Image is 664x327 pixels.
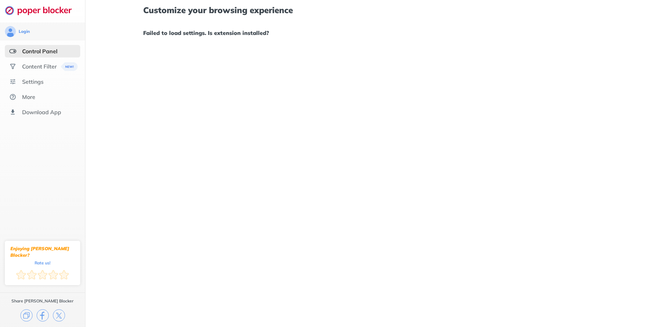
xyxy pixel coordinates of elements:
[11,298,74,304] div: Share [PERSON_NAME] Blocker
[35,261,50,264] div: Rate us!
[37,309,49,321] img: facebook.svg
[9,48,16,55] img: features-selected.svg
[53,309,65,321] img: x.svg
[22,48,57,55] div: Control Panel
[143,28,606,37] h1: Failed to load settings. Is extension installed?
[19,29,30,34] div: Login
[22,78,44,85] div: Settings
[61,62,78,71] img: menuBanner.svg
[9,78,16,85] img: settings.svg
[9,93,16,100] img: about.svg
[9,63,16,70] img: social.svg
[143,6,606,15] h1: Customize your browsing experience
[22,63,57,70] div: Content Filter
[22,109,61,116] div: Download App
[20,309,33,321] img: copy.svg
[10,245,75,258] div: Enjoying [PERSON_NAME] Blocker?
[22,93,35,100] div: More
[9,109,16,116] img: download-app.svg
[5,26,16,37] img: avatar.svg
[5,6,79,15] img: logo-webpage.svg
